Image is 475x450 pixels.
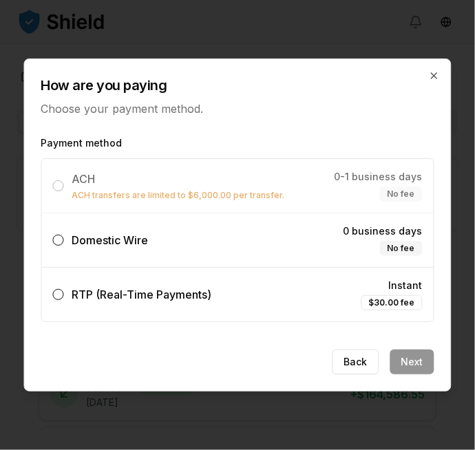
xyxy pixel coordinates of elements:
span: ACH [72,172,96,186]
div: No fee [380,186,423,202]
span: RTP (Real-Time Payments) [72,288,212,301]
span: Instant [389,279,423,292]
label: Payment method [41,136,434,150]
p: Choose your payment method. [41,100,434,117]
button: RTP (Real-Time Payments)Instant$30.00 fee [53,289,64,300]
h2: How are you paying [41,76,434,95]
div: No fee [380,241,423,256]
span: Domestic Wire [72,233,149,247]
p: ACH transfers are limited to $6,000.00 per transfer. [72,190,285,201]
button: Back [332,350,379,374]
button: ACHACH transfers are limited to $6,000.00 per transfer.0-1 business daysNo fee [53,180,64,191]
span: 0-1 business days [335,170,423,184]
span: 0 business days [344,224,423,238]
div: $30.00 fee [361,295,423,310]
button: Domestic Wire0 business daysNo fee [53,235,64,246]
